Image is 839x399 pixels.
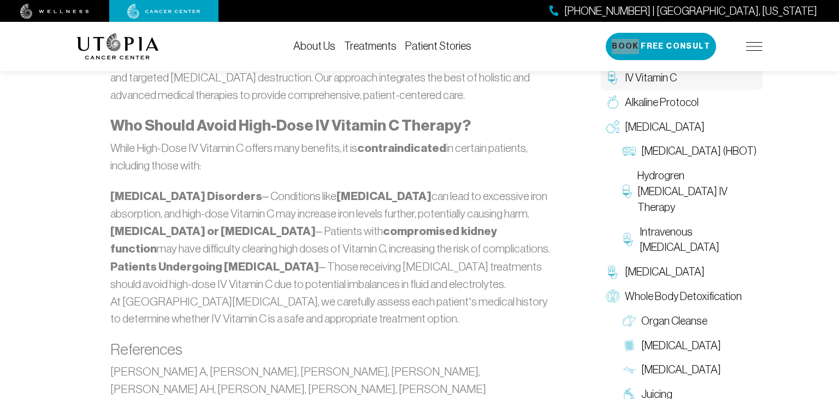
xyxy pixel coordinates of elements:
[617,163,763,219] a: Hydrogren [MEDICAL_DATA] IV Therapy
[746,42,763,51] img: icon-hamburger
[623,185,632,198] img: Hydrogren Peroxide IV Therapy
[110,139,554,174] p: While High-Dose IV Vitamin C offers many benefits, it is in certain patients, including those with:
[601,90,763,115] a: Alkaline Protocol
[20,4,89,19] img: wellness
[564,3,817,19] span: [PHONE_NUMBER] | [GEOGRAPHIC_DATA], [US_STATE]
[625,70,677,86] span: IV Vitamin C
[623,233,634,246] img: Intravenous Ozone Therapy
[606,71,619,84] img: IV Vitamin C
[127,4,200,19] img: cancer center
[606,290,619,303] img: Whole Body Detoxification
[623,145,636,158] img: Hyperbaric Oxygen Therapy (HBOT)
[110,293,554,327] p: At [GEOGRAPHIC_DATA][MEDICAL_DATA], we carefully assess each patient’s medical history to determi...
[623,314,636,327] img: Organ Cleanse
[110,224,316,238] strong: [MEDICAL_DATA] or [MEDICAL_DATA]
[110,116,471,134] strong: Who Should Avoid High-Dose IV Vitamin C Therapy?
[293,40,335,52] a: About Us
[625,95,699,110] span: Alkaline Protocol
[617,220,763,260] a: Intravenous [MEDICAL_DATA]
[601,115,763,139] a: [MEDICAL_DATA]
[110,260,319,274] strong: Patients Undergoing [MEDICAL_DATA]
[110,258,554,293] li: – Those receiving [MEDICAL_DATA] treatments should avoid high-dose IV Vitamin C due to potential ...
[336,189,432,203] strong: [MEDICAL_DATA]
[625,264,705,280] span: [MEDICAL_DATA]
[606,33,716,60] button: Book Free Consult
[606,120,619,133] img: Oxygen Therapy
[110,222,554,258] li: – Patients with may have difficulty clearing high doses of Vitamin C, increasing the risk of comp...
[617,139,763,163] a: [MEDICAL_DATA] (HBOT)
[357,141,446,155] strong: contraindicated
[76,33,159,60] img: logo
[405,40,471,52] a: Patient Stories
[550,3,817,19] a: [PHONE_NUMBER] | [GEOGRAPHIC_DATA], [US_STATE]
[617,309,763,333] a: Organ Cleanse
[617,357,763,382] a: [MEDICAL_DATA]
[601,284,763,309] a: Whole Body Detoxification
[110,187,554,222] li: – Conditions like can lead to excessive iron absorption, and high-dose Vitamin C may increase iro...
[601,260,763,284] a: [MEDICAL_DATA]
[625,289,742,304] span: Whole Body Detoxification
[110,341,554,359] h3: References
[623,339,636,352] img: Colon Therapy
[110,189,262,203] strong: [MEDICAL_DATA] Disorders
[617,333,763,358] a: [MEDICAL_DATA]
[344,40,397,52] a: Treatments
[606,266,619,279] img: Chelation Therapy
[606,96,619,109] img: Alkaline Protocol
[601,66,763,90] a: IV Vitamin C
[623,363,636,377] img: Lymphatic Massage
[625,119,705,135] span: [MEDICAL_DATA]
